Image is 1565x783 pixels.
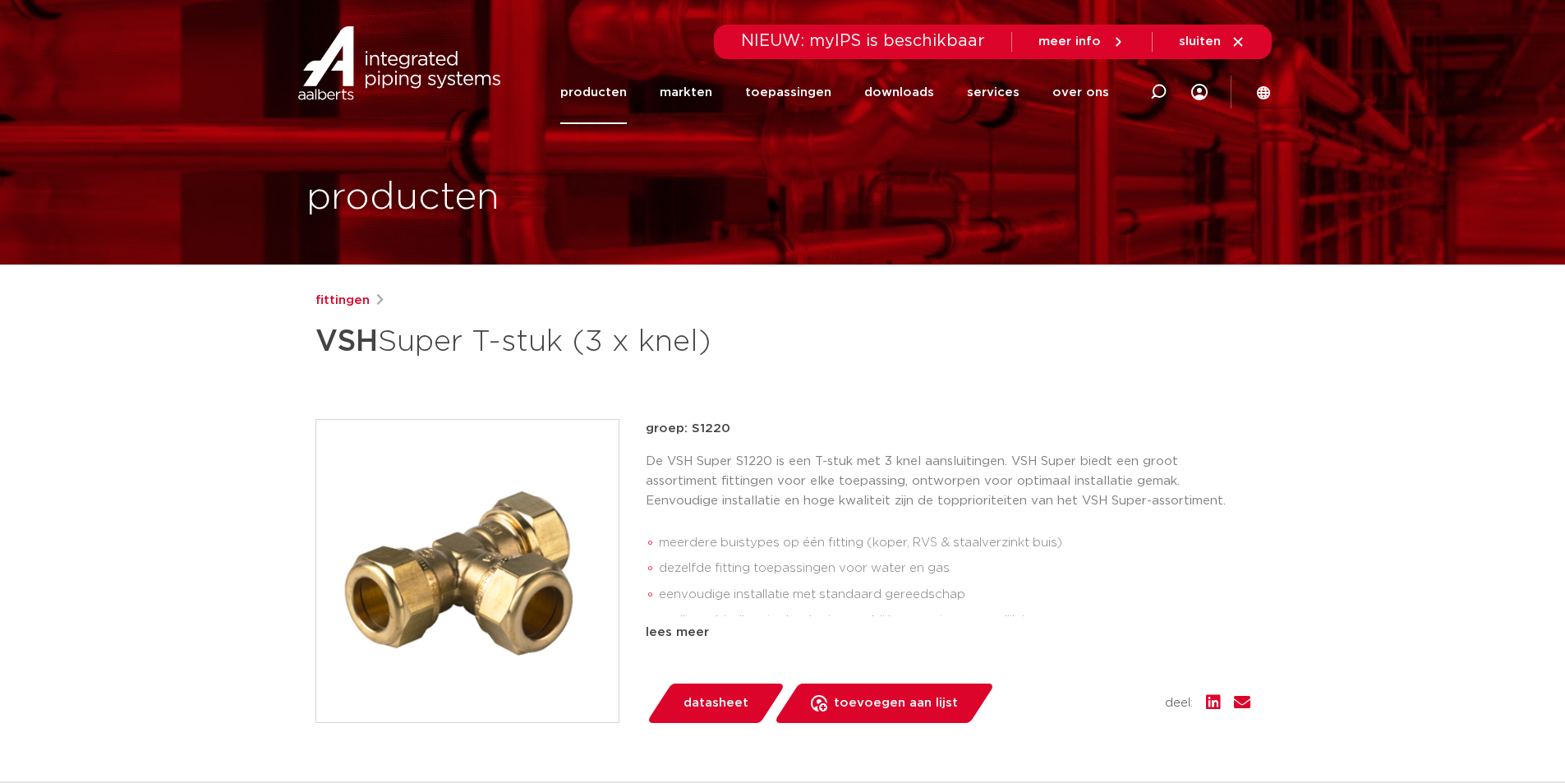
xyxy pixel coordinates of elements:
a: toepassingen [745,61,831,124]
span: toevoegen aan lijst [834,690,958,716]
p: groep: S1220 [646,419,1250,439]
li: dezelfde fitting toepassingen voor water en gas [659,555,1250,582]
nav: Menu [560,61,1109,124]
a: markten [660,61,712,124]
p: De VSH Super S1220 is een T-stuk met 3 knel aansluitingen. VSH Super biedt een groot assortiment ... [646,452,1250,511]
a: over ons [1052,61,1109,124]
li: meerdere buistypes op één fitting (koper, RVS & staalverzinkt buis) [659,530,1250,556]
a: downloads [864,61,934,124]
span: NIEUW: myIPS is beschikbaar [741,33,985,49]
strong: VSH [315,327,378,357]
a: datasheet [646,684,785,723]
img: Product Image for VSH Super T-stuk (3 x knel) [316,420,619,722]
span: sluiten [1179,35,1221,48]
span: meer info [1038,35,1101,48]
h1: producten [306,172,499,224]
span: deel: [1165,693,1193,713]
a: sluiten [1179,35,1245,49]
span: datasheet [684,690,748,716]
li: snelle verbindingstechnologie waarbij her-montage mogelijk is [659,608,1250,634]
h1: Super T-stuk (3 x knel) [315,317,932,366]
a: producten [560,61,627,124]
div: my IPS [1191,74,1208,110]
a: services [967,61,1020,124]
div: lees meer [646,623,1250,643]
a: meer info [1038,35,1125,49]
a: fittingen [315,291,370,311]
li: eenvoudige installatie met standaard gereedschap [659,582,1250,608]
